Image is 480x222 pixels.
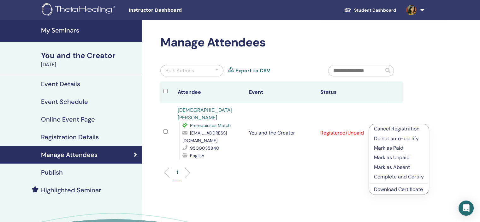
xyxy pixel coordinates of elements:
[41,151,98,159] h4: Manage Attendees
[190,153,204,159] span: English
[41,80,80,88] h4: Event Details
[41,50,138,61] div: You and the Creator
[374,135,424,142] p: Do not auto-certify
[41,116,95,123] h4: Online Event Page
[182,130,227,143] span: [EMAIL_ADDRESS][DOMAIN_NAME]
[41,133,99,141] h4: Registration Details
[41,27,138,34] h4: My Seminars
[246,103,317,163] td: You and the Creator
[175,81,246,103] th: Attendee
[374,186,423,193] a: Download Certificate
[339,4,401,16] a: Student Dashboard
[190,145,219,151] span: 9500035840
[41,98,88,105] h4: Event Schedule
[42,3,117,17] img: logo.png
[246,81,317,103] th: Event
[37,50,142,69] a: You and the Creator[DATE]
[374,173,424,181] p: Complete and Certify
[176,169,178,176] p: 1
[235,67,270,75] a: Export to CSV
[41,169,63,176] h4: Publish
[374,125,424,133] p: Cancel Registration
[374,144,424,152] p: Mark as Paid
[317,81,388,103] th: Status
[41,61,138,69] div: [DATE]
[344,7,352,13] img: graduation-cap-white.svg
[41,186,101,194] h4: Highlighted Seminar
[165,67,194,75] div: Bulk Actions
[374,164,424,171] p: Mark as Absent
[459,201,474,216] div: Open Intercom Messenger
[160,35,403,50] h2: Manage Attendees
[178,107,232,121] a: [DEMOGRAPHIC_DATA][PERSON_NAME]
[190,123,231,128] span: Prerequisites Match
[406,5,416,15] img: default.jpg
[374,154,424,161] p: Mark as Unpaid
[128,7,223,14] span: Instructor Dashboard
